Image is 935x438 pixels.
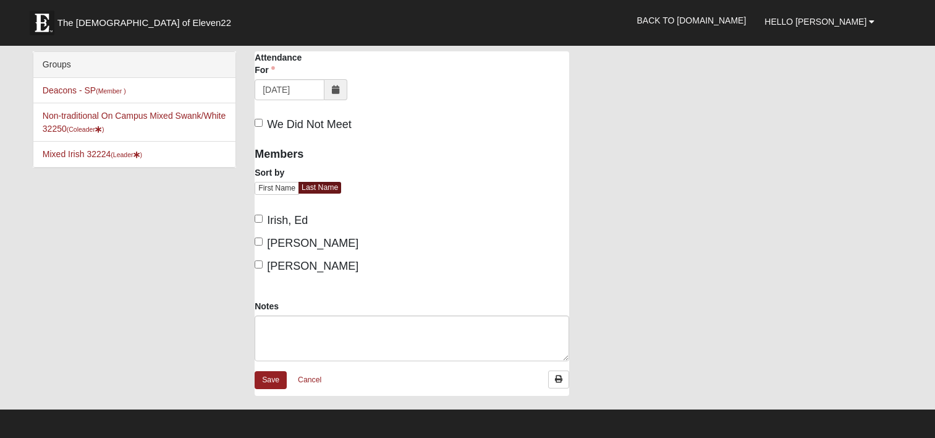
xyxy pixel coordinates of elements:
[111,151,142,158] small: (Leader )
[255,148,403,161] h4: Members
[255,238,263,246] input: [PERSON_NAME]
[43,149,142,159] a: Mixed Irish 32224(Leader)
[43,111,226,134] a: Non-traditional On Campus Mixed Swank/White 32250(Coleader)
[267,260,358,272] span: [PERSON_NAME]
[57,17,231,29] span: The [DEMOGRAPHIC_DATA] of Eleven22
[255,300,279,312] label: Notes
[23,4,271,35] a: The [DEMOGRAPHIC_DATA] of Eleven22
[290,371,329,390] a: Cancel
[267,237,358,249] span: [PERSON_NAME]
[96,87,125,95] small: (Member )
[267,118,352,131] span: We Did Not Meet
[30,11,54,35] img: Eleven22 logo
[267,214,308,226] span: Irish, Ed
[255,166,284,179] label: Sort by
[255,260,263,268] input: [PERSON_NAME]
[43,85,126,95] a: Deacons - SP(Member )
[298,182,341,194] a: Last Name
[67,126,104,133] small: (Coleader )
[255,182,299,195] a: First Name
[255,215,263,223] input: Irish, Ed
[764,17,866,27] span: Hello [PERSON_NAME]
[33,52,235,78] div: Groups
[255,371,287,389] a: Save
[755,6,884,37] a: Hello [PERSON_NAME]
[255,51,319,76] label: Attendance For
[548,371,569,389] a: Print Attendance Roster
[255,119,263,127] input: We Did Not Meet
[627,5,755,36] a: Back to [DOMAIN_NAME]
